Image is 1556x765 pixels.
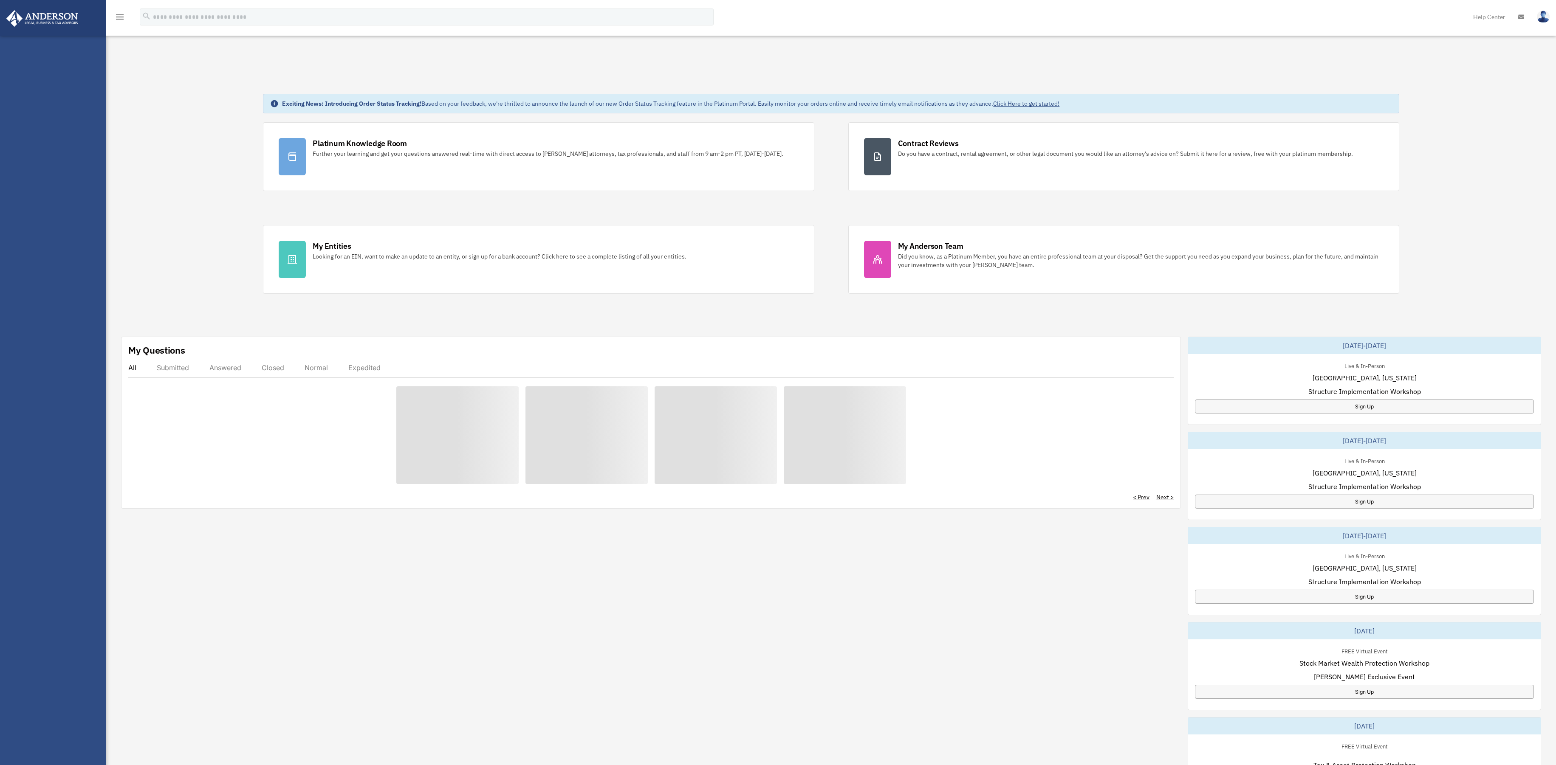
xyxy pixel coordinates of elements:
[142,11,151,21] i: search
[1313,468,1417,478] span: [GEOGRAPHIC_DATA], [US_STATE]
[157,363,189,372] div: Submitted
[1314,672,1415,682] span: [PERSON_NAME] Exclusive Event
[313,138,407,149] div: Platinum Knowledge Room
[1195,399,1534,413] a: Sign Up
[313,149,783,158] div: Further your learning and get your questions answered real-time with direct access to [PERSON_NAM...
[4,10,81,27] img: Anderson Advisors Platinum Portal
[1335,646,1395,655] div: FREE Virtual Event
[1188,527,1541,544] div: [DATE]-[DATE]
[1195,685,1534,699] a: Sign Up
[1195,590,1534,604] a: Sign Up
[1156,493,1174,501] a: Next >
[282,99,1059,108] div: Based on your feedback, we're thrilled to announce the launch of our new Order Status Tracking fe...
[1338,361,1392,370] div: Live & In-Person
[1537,11,1550,23] img: User Pic
[1335,741,1395,750] div: FREE Virtual Event
[898,252,1384,269] div: Did you know, as a Platinum Member, you have an entire professional team at your disposal? Get th...
[993,100,1059,107] a: Click Here to get started!
[313,241,351,251] div: My Entities
[1308,481,1421,492] span: Structure Implementation Workshop
[1195,495,1534,509] a: Sign Up
[848,122,1399,191] a: Contract Reviews Do you have a contract, rental agreement, or other legal document you would like...
[1133,493,1149,501] a: < Prev
[1188,717,1541,734] div: [DATE]
[313,252,686,261] div: Looking for an EIN, want to make an update to an entity, or sign up for a bank account? Click her...
[898,138,959,149] div: Contract Reviews
[263,122,814,191] a: Platinum Knowledge Room Further your learning and get your questions answered real-time with dire...
[115,12,125,22] i: menu
[209,363,241,372] div: Answered
[128,344,185,357] div: My Questions
[305,363,328,372] div: Normal
[1313,563,1417,573] span: [GEOGRAPHIC_DATA], [US_STATE]
[263,225,814,294] a: My Entities Looking for an EIN, want to make an update to an entity, or sign up for a bank accoun...
[1313,373,1417,383] span: [GEOGRAPHIC_DATA], [US_STATE]
[128,363,136,372] div: All
[1188,337,1541,354] div: [DATE]-[DATE]
[262,363,284,372] div: Closed
[898,149,1353,158] div: Do you have a contract, rental agreement, or other legal document you would like an attorney's ad...
[115,15,125,22] a: menu
[348,363,381,372] div: Expedited
[1188,622,1541,639] div: [DATE]
[1338,456,1392,465] div: Live & In-Person
[1188,432,1541,449] div: [DATE]-[DATE]
[848,225,1399,294] a: My Anderson Team Did you know, as a Platinum Member, you have an entire professional team at your...
[1308,386,1421,397] span: Structure Implementation Workshop
[282,100,421,107] strong: Exciting News: Introducing Order Status Tracking!
[1308,577,1421,587] span: Structure Implementation Workshop
[1299,658,1429,668] span: Stock Market Wealth Protection Workshop
[1338,551,1392,560] div: Live & In-Person
[898,241,963,251] div: My Anderson Team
